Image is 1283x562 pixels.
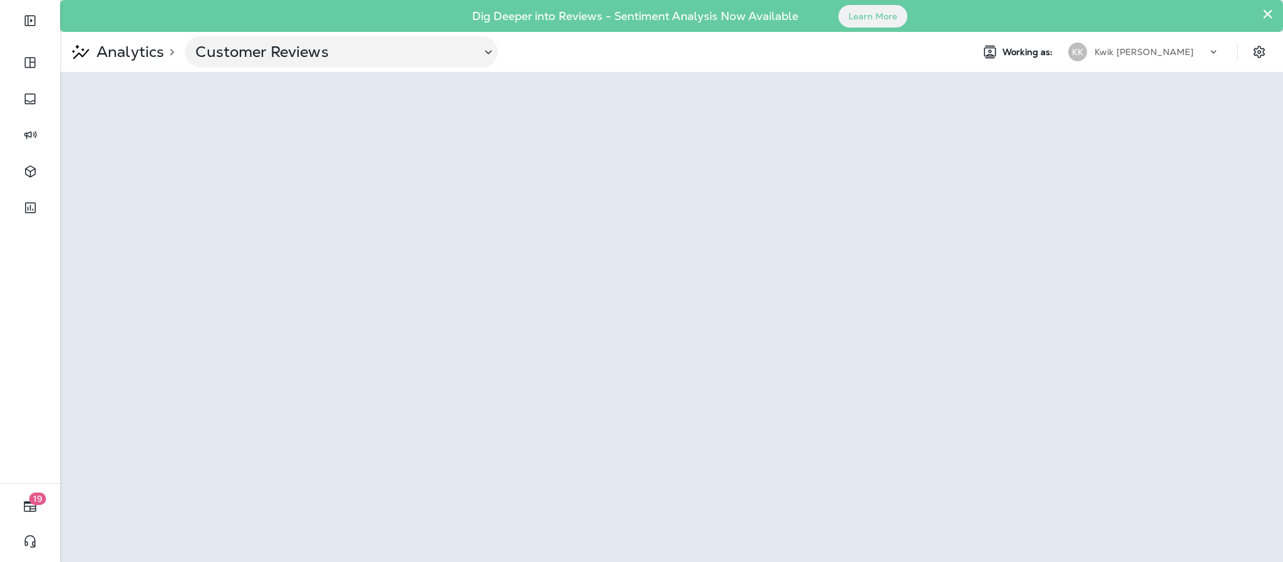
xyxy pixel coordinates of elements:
[29,493,46,505] span: 19
[195,43,471,61] p: Customer Reviews
[838,5,907,28] button: Learn More
[1002,47,1056,58] span: Working as:
[1248,41,1270,63] button: Settings
[13,494,48,519] button: 19
[1095,47,1194,57] p: Kwik [PERSON_NAME]
[436,14,835,18] p: Dig Deeper into Reviews - Sentiment Analysis Now Available
[1068,43,1087,61] div: KK
[13,8,48,33] button: Expand Sidebar
[1262,4,1274,24] button: Close
[164,47,175,57] p: >
[60,72,1283,562] iframe: To enrich screen reader interactions, please activate Accessibility in Grammarly extension settings
[91,43,164,61] p: Analytics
